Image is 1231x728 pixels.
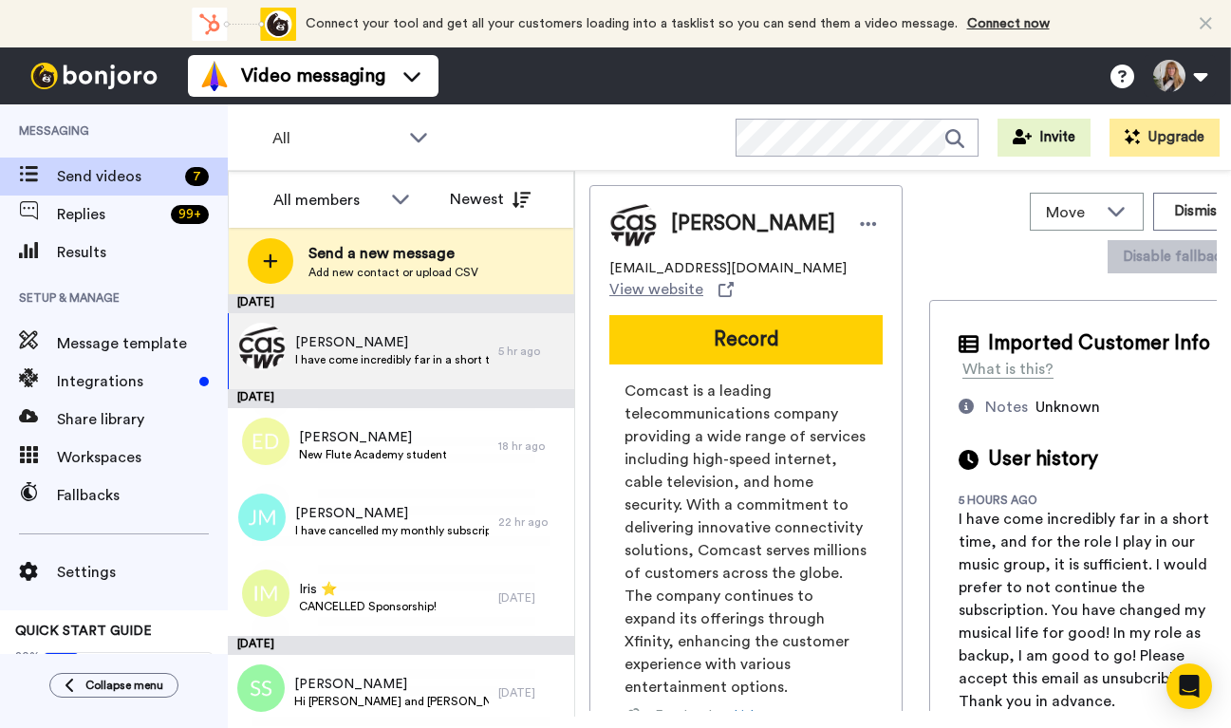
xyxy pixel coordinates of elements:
[308,265,478,280] span: Add new contact or upload CSV
[294,694,489,709] span: Hi [PERSON_NAME] and [PERSON_NAME], I have enjoyed my little journey through the Flute Academy an...
[295,523,489,538] span: I have cancelled my monthly subscription for the next two months as I will be travelling. ..........
[228,389,574,408] div: [DATE]
[242,418,289,465] img: ed.png
[988,329,1210,358] span: Imported Customer Info
[962,358,1054,381] div: What is this?
[998,119,1091,157] button: Invite
[171,205,209,224] div: 99 +
[609,200,657,248] img: Image of Bonnie Baker
[498,344,565,359] div: 5 hr ago
[299,428,447,447] span: [PERSON_NAME]
[294,675,489,694] span: [PERSON_NAME]
[57,408,228,431] span: Share library
[57,165,177,188] span: Send videos
[49,673,178,698] button: Collapse menu
[228,294,574,313] div: [DATE]
[299,447,447,462] span: New Flute Academy student
[241,63,385,89] span: Video messaging
[85,678,163,693] span: Collapse menu
[15,625,152,638] span: QUICK START GUIDE
[988,445,1098,474] span: User history
[272,127,400,150] span: All
[238,494,286,541] img: jm.png
[295,504,489,523] span: [PERSON_NAME]
[57,241,228,264] span: Results
[299,599,437,614] span: CANCELLED Sponsorship!
[609,278,703,301] span: View website
[15,648,40,663] span: 20%
[985,396,1028,419] div: Notes
[57,484,228,507] span: Fallbacks
[185,167,209,186] div: 7
[498,439,565,454] div: 18 hr ago
[242,569,289,617] img: im.png
[498,514,565,530] div: 22 hr ago
[1166,663,1212,709] div: Open Intercom Messenger
[609,315,883,364] button: Record
[625,380,867,699] span: Comcast is a leading telecommunications company providing a wide range of services including high...
[609,259,847,278] span: [EMAIL_ADDRESS][DOMAIN_NAME]
[299,580,437,599] span: Iris ⭐️
[959,493,1082,508] div: 5 hours ago
[655,706,718,725] span: Facebook :
[734,706,757,725] a: Link
[436,180,545,218] button: Newest
[306,17,958,30] span: Connect your tool and get all your customers loading into a tasklist so you can send them a video...
[57,370,192,393] span: Integrations
[57,332,228,355] span: Message template
[1046,201,1097,224] span: Move
[498,590,565,606] div: [DATE]
[1035,400,1100,415] span: Unknown
[199,61,230,91] img: vm-color.svg
[967,17,1050,30] a: Connect now
[671,210,835,238] span: [PERSON_NAME]
[57,561,228,584] span: Settings
[959,508,1226,713] div: I have come incredibly far in a short time, and for the role I play in our music group, it is suf...
[237,664,285,712] img: ss.png
[192,8,296,41] div: animation
[498,685,565,700] div: [DATE]
[23,63,165,89] img: bj-logo-header-white.svg
[1110,119,1220,157] button: Upgrade
[295,352,489,367] span: I have come incredibly far in a short time, and for the role I play in our music group, it is suf...
[57,203,163,226] span: Replies
[57,446,228,469] span: Workspaces
[238,323,286,370] img: 8dee7224-7d1a-4392-91a8-5f9c3414d17e.jpg
[308,242,478,265] span: Send a new message
[609,278,734,301] a: View website
[295,333,489,352] span: [PERSON_NAME]
[228,636,574,655] div: [DATE]
[273,189,382,212] div: All members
